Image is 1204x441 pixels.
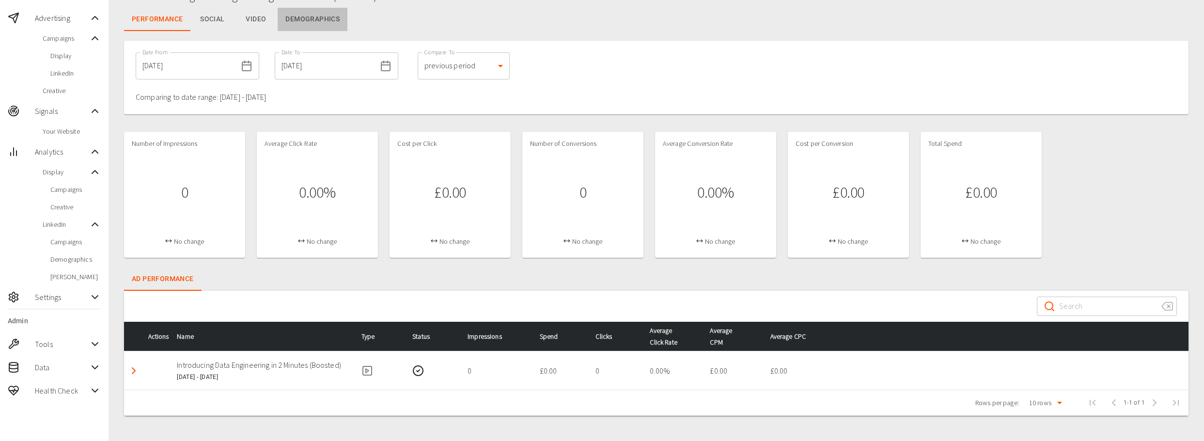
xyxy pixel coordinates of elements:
[50,51,101,61] span: Display
[124,268,202,291] button: Ad Performance
[770,331,822,342] span: Average CPC
[43,126,101,136] span: Your Website
[1059,293,1154,320] input: Search
[928,237,1034,246] h4: No change
[142,48,168,56] label: Date From
[124,361,143,380] button: Detail panel visibility toggle
[124,268,202,291] div: Campaigns Tabs
[412,331,452,342] div: Status
[35,338,89,350] span: Tools
[832,184,864,202] h1: £0.00
[1124,398,1145,408] span: 1-1 of 1
[595,365,634,377] p: 0
[275,52,376,79] input: dd/mm/yyyy
[796,237,901,246] h4: No change
[35,146,89,157] span: Analytics
[43,167,89,177] span: Display
[281,48,300,56] label: Date To
[265,237,370,246] h4: No change
[540,365,580,377] p: £0.00
[468,331,524,342] div: Impressions
[299,184,336,202] h1: 0.00%
[361,331,397,342] div: Type
[1027,398,1054,408] div: 10 rows
[177,331,345,342] div: Name
[1023,396,1065,410] div: 10 rows
[663,237,768,246] h4: No change
[35,12,89,24] span: Advertising
[43,33,89,43] span: Campaigns
[177,331,209,342] span: Name
[650,325,694,348] div: Average Click Rate
[1164,391,1188,414] span: Last Page
[710,365,754,377] p: £0.00
[796,140,901,148] h4: Cost per Conversion
[397,237,503,246] h4: No change
[595,331,627,342] span: Clicks
[397,140,503,148] h4: Cost per Click
[50,237,101,247] span: Campaigns
[50,202,101,212] span: Creative
[1044,300,1055,312] svg: Search
[468,365,524,377] p: 0
[1145,393,1164,412] span: Next Page
[361,365,373,377] svg: Single Video
[412,331,445,342] span: Status
[530,237,636,246] h4: No change
[418,52,510,79] div: previous period
[50,68,101,78] span: LinkedIn
[35,385,89,396] span: Health Check
[50,185,101,194] span: Campaigns
[181,184,188,202] h1: 0
[132,237,237,246] h4: No change
[530,140,636,148] h4: Number of Conversions
[1104,393,1124,412] span: Previous Page
[35,362,89,373] span: Data
[965,184,997,202] h1: £0.00
[579,184,587,202] h1: 0
[595,331,634,342] div: Clicks
[361,331,391,342] span: Type
[710,325,749,348] span: Average CPM
[177,359,345,371] p: Introducing Data Engineering in 2 Minutes (Boosted)
[928,140,1034,148] h4: Total Spend
[265,140,370,148] h4: Average Click Rate
[35,105,89,117] span: Signals
[278,8,347,31] button: Demographics
[697,184,734,202] h1: 0.00%
[468,331,517,342] span: Impressions
[710,325,754,348] div: Average CPM
[1081,391,1104,414] span: First Page
[663,140,768,148] h4: Average Conversion Rate
[770,365,1181,377] p: £0.00
[132,140,237,148] h4: Number of Impressions
[434,184,466,202] h1: £0.00
[50,272,101,282] span: [PERSON_NAME]
[412,365,424,377] svg: Completed
[190,8,234,31] button: Social
[50,254,101,264] span: Demographics
[650,325,690,348] span: Average Click Rate
[770,331,1181,342] div: Average CPC
[136,52,237,79] input: dd/mm/yyyy
[234,8,278,31] button: Video
[124,8,1188,31] div: Metrics Tabs
[43,86,101,95] span: Creative
[975,398,1019,408] p: Rows per page:
[43,220,89,229] span: LinkedIn
[540,331,574,342] span: Spend
[650,365,694,377] p: 0.00 %
[136,91,266,103] p: Comparing to date range: [DATE] - [DATE]
[177,374,218,380] span: [DATE] - [DATE]
[424,48,455,56] label: Compare To
[124,8,190,31] button: Performance
[540,331,580,342] div: Spend
[35,291,89,303] span: Settings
